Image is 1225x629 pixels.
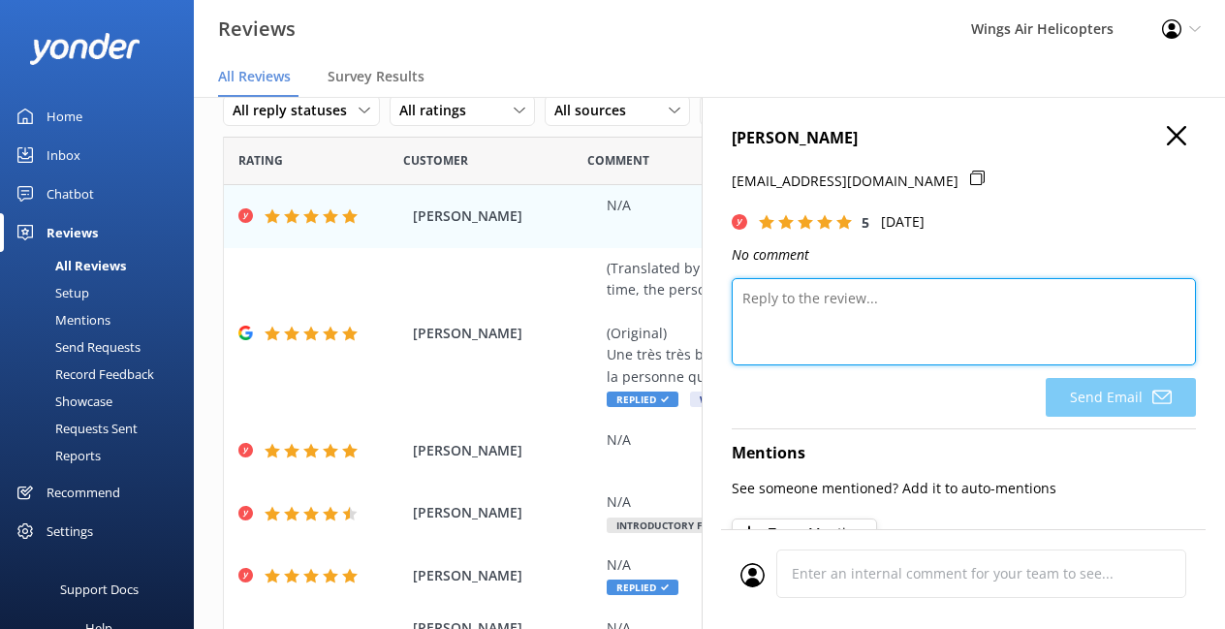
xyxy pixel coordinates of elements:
img: user_profile.svg [740,563,765,587]
h4: [PERSON_NAME] [732,126,1196,151]
span: [PERSON_NAME] [413,323,597,344]
span: [PERSON_NAME] [413,440,597,461]
a: Setup [12,279,194,306]
span: [PERSON_NAME] [413,502,597,523]
p: See someone mentioned? Add it to auto-mentions [732,478,1196,499]
a: Reports [12,442,194,469]
span: Introductory Flight Lesson from [GEOGRAPHIC_DATA] [607,518,915,533]
span: All reply statuses [233,100,359,121]
a: Showcase [12,388,194,415]
span: Replied [607,580,678,595]
p: [DATE] [881,211,925,233]
div: Home [47,97,82,136]
div: Inbox [47,136,80,174]
div: N/A [607,195,1064,216]
span: [PERSON_NAME] [413,565,597,586]
div: Support Docs [60,570,139,609]
span: All Reviews [218,67,291,86]
a: Send Requests [12,333,194,361]
span: [PERSON_NAME] [413,205,597,227]
div: Showcase [12,388,112,415]
div: Send Requests [12,333,141,361]
div: Chatbot [47,174,94,213]
div: Requests Sent [12,415,138,442]
div: Reviews [47,213,98,252]
img: yonder-white-logo.png [29,33,141,65]
button: Team Mentions [732,519,877,548]
a: Record Feedback [12,361,194,388]
div: Record Feedback [12,361,154,388]
div: Setup [12,279,89,306]
span: 5 [862,213,869,232]
button: Close [1167,126,1186,147]
a: All Reviews [12,252,194,279]
div: (Translated by Google) A very, very nice experience, we had a great time, the person who welcomed... [607,258,1064,388]
div: N/A [607,491,1064,513]
p: [EMAIL_ADDRESS][DOMAIN_NAME] [732,171,958,192]
a: Requests Sent [12,415,194,442]
span: All sources [554,100,638,121]
span: Survey Results [328,67,424,86]
span: Question [587,151,649,170]
i: No comment [732,245,809,264]
h3: Reviews [218,14,296,45]
span: Replied [607,392,678,407]
div: Mentions [12,306,110,333]
div: Reports [12,442,101,469]
div: Recommend [47,473,120,512]
div: All Reviews [12,252,126,279]
a: Mentions [12,306,194,333]
div: N/A [607,429,1064,451]
span: Date [403,151,468,170]
span: Wings Air Helicopters [690,392,831,407]
h4: Mentions [732,441,1196,466]
span: All ratings [399,100,478,121]
span: Date [238,151,283,170]
div: Settings [47,512,93,550]
div: N/A [607,554,1064,576]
